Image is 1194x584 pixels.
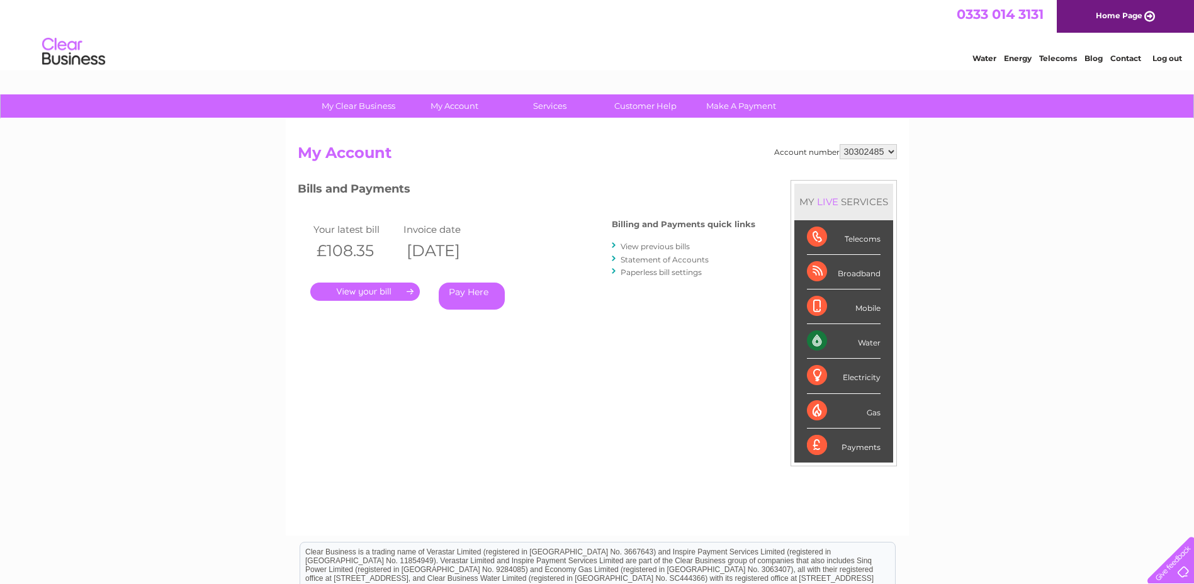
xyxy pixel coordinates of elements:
[1110,53,1141,63] a: Contact
[794,184,893,220] div: MY SERVICES
[621,267,702,277] a: Paperless bill settings
[400,238,491,264] th: [DATE]
[621,255,709,264] a: Statement of Accounts
[298,180,755,202] h3: Bills and Payments
[298,144,897,168] h2: My Account
[807,394,881,429] div: Gas
[807,220,881,255] div: Telecoms
[689,94,793,118] a: Make A Payment
[300,7,895,61] div: Clear Business is a trading name of Verastar Limited (registered in [GEOGRAPHIC_DATA] No. 3667643...
[621,242,690,251] a: View previous bills
[439,283,505,310] a: Pay Here
[594,94,697,118] a: Customer Help
[972,53,996,63] a: Water
[957,6,1044,22] a: 0333 014 3131
[807,289,881,324] div: Mobile
[402,94,506,118] a: My Account
[807,255,881,289] div: Broadband
[42,33,106,71] img: logo.png
[1084,53,1103,63] a: Blog
[1152,53,1182,63] a: Log out
[1039,53,1077,63] a: Telecoms
[310,238,401,264] th: £108.35
[307,94,410,118] a: My Clear Business
[1004,53,1032,63] a: Energy
[814,196,841,208] div: LIVE
[498,94,602,118] a: Services
[612,220,755,229] h4: Billing and Payments quick links
[807,429,881,463] div: Payments
[310,283,420,301] a: .
[807,359,881,393] div: Electricity
[774,144,897,159] div: Account number
[400,221,491,238] td: Invoice date
[807,324,881,359] div: Water
[310,221,401,238] td: Your latest bill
